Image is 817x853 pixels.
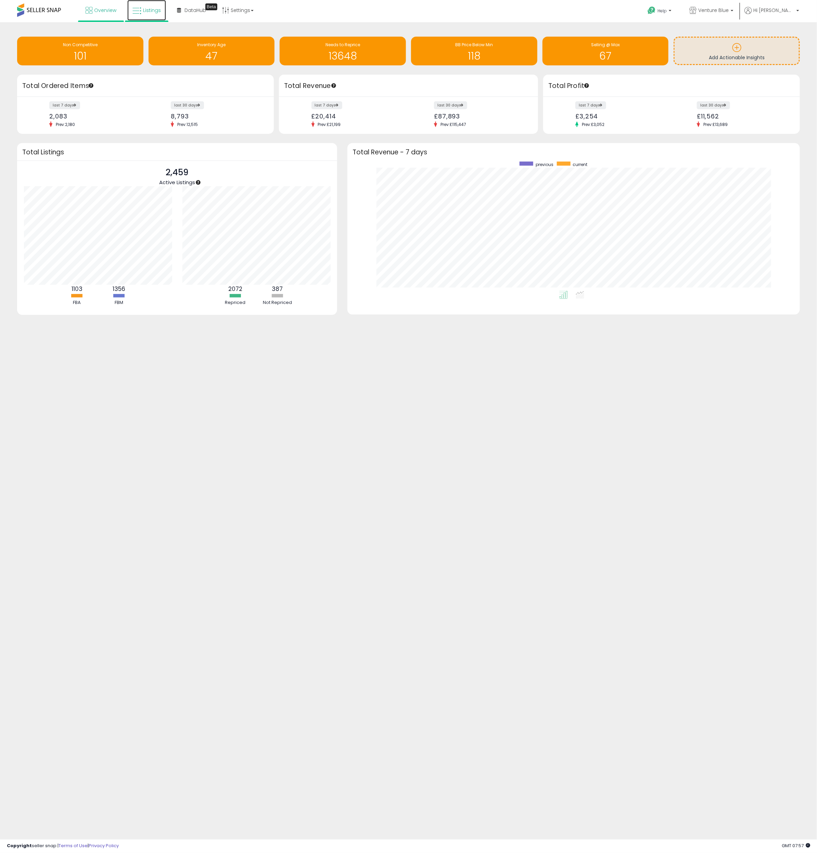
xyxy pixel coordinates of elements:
div: Tooltip anchor [195,179,201,186]
div: Tooltip anchor [584,82,590,89]
div: £3,254 [575,113,666,120]
span: Active Listings [159,179,195,186]
span: Prev: £3,052 [578,122,608,127]
span: Prev: £13,689 [700,122,731,127]
span: BB Price Below Min [455,42,493,48]
h3: Total Profit [548,81,795,91]
div: Tooltip anchor [205,3,217,10]
a: Hi [PERSON_NAME] [744,7,799,22]
label: last 7 days [311,101,342,109]
div: 8,793 [171,113,262,120]
div: £20,414 [311,113,404,120]
span: Prev: £115,447 [437,122,470,127]
a: BB Price Below Min 118 [411,37,537,65]
h3: Total Listings [22,150,332,155]
div: FBM [99,300,140,306]
a: Selling @ Max 67 [542,37,669,65]
div: Not Repriced [257,300,298,306]
h3: Total Ordered Items [22,81,269,91]
h1: 118 [414,50,534,62]
a: Needs to Reprice 13648 [280,37,406,65]
span: Selling @ Max [591,42,620,48]
h3: Total Revenue - 7 days [353,150,795,155]
div: Repriced [215,300,256,306]
div: Tooltip anchor [88,82,94,89]
div: FBA [56,300,98,306]
label: last 30 days [697,101,730,109]
span: current [573,162,588,167]
span: Listings [143,7,161,14]
p: 2,459 [159,166,195,179]
b: 1356 [113,285,125,293]
div: 2,083 [49,113,140,120]
b: 1103 [72,285,82,293]
h1: 101 [21,50,140,62]
div: £11,562 [697,113,788,120]
span: Help [658,8,667,14]
label: last 30 days [171,101,204,109]
span: previous [536,162,553,167]
span: Non Competitive [63,42,98,48]
a: Help [642,1,678,22]
span: Inventory Age [197,42,226,48]
span: Add Actionable Insights [709,54,765,61]
i: Get Help [647,6,656,15]
div: Tooltip anchor [331,82,337,89]
h1: 47 [152,50,271,62]
div: £87,893 [434,113,526,120]
a: Add Actionable Insights [675,38,799,64]
a: Inventory Age 47 [149,37,275,65]
b: 2072 [228,285,242,293]
span: Prev: £21,199 [315,122,344,127]
h3: Total Revenue [284,81,533,91]
span: Hi [PERSON_NAME] [753,7,794,14]
h1: 13648 [283,50,403,62]
span: DataHub [184,7,206,14]
b: 387 [272,285,283,293]
span: Overview [94,7,116,14]
span: Needs to Reprice [325,42,360,48]
label: last 7 days [49,101,80,109]
label: last 7 days [575,101,606,109]
span: Prev: 2,180 [52,122,78,127]
span: Venture Blue [698,7,729,14]
span: Prev: 12,515 [174,122,201,127]
a: Non Competitive 101 [17,37,143,65]
h1: 67 [546,50,665,62]
label: last 30 days [434,101,467,109]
